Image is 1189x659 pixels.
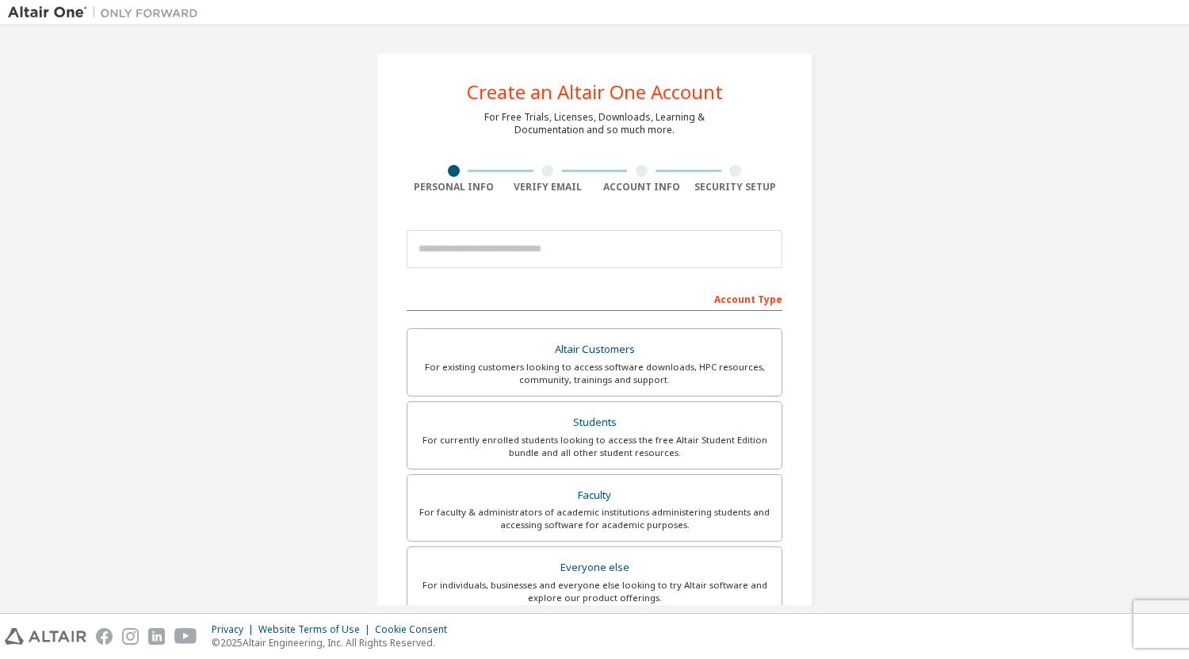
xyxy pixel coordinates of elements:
div: Faculty [417,485,772,507]
div: For currently enrolled students looking to access the free Altair Student Edition bundle and all ... [417,434,772,459]
div: For faculty & administrators of academic institutions administering students and accessing softwa... [417,506,772,531]
div: Everyone else [417,557,772,579]
img: facebook.svg [96,628,113,645]
div: Account Type [407,285,782,311]
img: youtube.svg [174,628,197,645]
div: Cookie Consent [375,623,457,636]
div: Verify Email [501,181,595,193]
div: Create an Altair One Account [467,82,723,102]
div: Students [417,412,772,434]
p: © 2025 Altair Engineering, Inc. All Rights Reserved. [212,636,457,649]
div: Website Terms of Use [258,623,375,636]
div: Altair Customers [417,339,772,361]
img: altair_logo.svg [5,628,86,645]
div: Privacy [212,623,258,636]
div: Security Setup [689,181,783,193]
div: For existing customers looking to access software downloads, HPC resources, community, trainings ... [417,361,772,386]
div: Personal Info [407,181,501,193]
img: Altair One [8,5,206,21]
div: For Free Trials, Licenses, Downloads, Learning & Documentation and so much more. [484,111,705,136]
img: linkedin.svg [148,628,165,645]
img: instagram.svg [122,628,139,645]
div: For individuals, businesses and everyone else looking to try Altair software and explore our prod... [417,579,772,604]
div: Account Info [594,181,689,193]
